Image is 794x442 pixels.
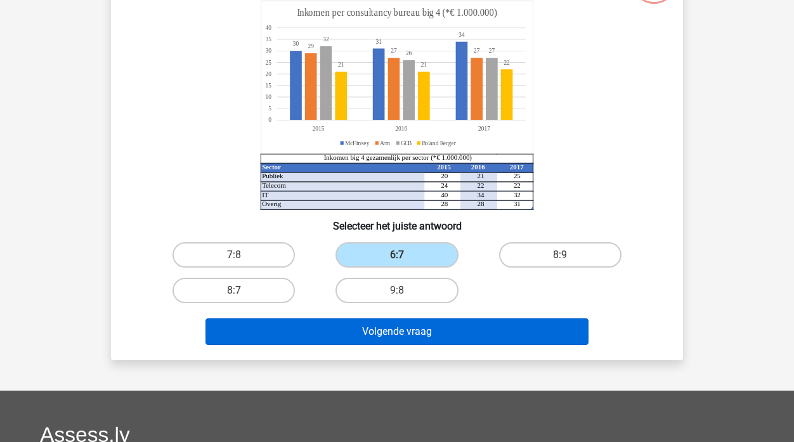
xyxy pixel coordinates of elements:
label: 9:8 [335,278,458,303]
tspan: 34 [478,191,485,198]
tspan: 30 [293,40,299,48]
tspan: Publiek [262,172,283,179]
tspan: 22 [514,181,521,189]
tspan: 20 [265,70,271,77]
tspan: 15 [265,82,271,89]
h6: Selecteer het juiste antwoord [131,210,663,232]
label: 8:9 [499,242,622,268]
tspan: 2017 [510,163,524,171]
tspan: 35 [265,36,271,43]
tspan: 29 [308,42,314,50]
tspan: Arm [380,139,390,146]
tspan: IT [262,191,269,198]
tspan: 34 [459,31,465,39]
tspan: Boland Rerger [422,139,457,146]
tspan: GCB [401,139,412,146]
tspan: 22 [478,181,485,189]
tspan: 21 [478,172,485,179]
tspan: 30 [265,47,271,55]
tspan: 2121 [338,61,427,68]
tspan: 31 [514,200,521,207]
tspan: 32 [514,191,521,198]
tspan: Inkomen big 4 gezamenlijk per sector (*€ 1.000.000) [324,153,472,162]
tspan: 0 [268,116,271,124]
tspan: 26 [406,49,412,57]
tspan: 22 [504,58,509,66]
tspan: 28 [478,200,485,207]
tspan: 32 [323,36,329,43]
tspan: Sector [262,163,281,171]
tspan: 24 [441,181,448,189]
tspan: 201520162017 [313,125,490,133]
tspan: 5 [268,105,271,112]
label: 8:7 [172,278,295,303]
label: 6:7 [335,242,458,268]
tspan: 28 [441,200,448,207]
tspan: 25 [265,58,271,66]
tspan: 27 [489,47,495,55]
tspan: 2727 [391,47,479,55]
tspan: Inkomen per consultancy bureau big 4 (*€ 1.000.000) [297,7,497,19]
label: 7:8 [172,242,295,268]
tspan: 40 [265,24,271,32]
tspan: Overig [262,200,282,207]
tspan: 10 [265,93,271,101]
button: Volgende vraag [205,318,589,345]
tspan: Telecom [262,181,286,189]
tspan: 31 [375,38,382,46]
tspan: 20 [441,172,448,179]
tspan: 40 [441,191,448,198]
tspan: McFlinsey [345,139,370,146]
tspan: 2016 [471,163,485,171]
tspan: 2015 [437,163,451,171]
tspan: 25 [514,172,521,179]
